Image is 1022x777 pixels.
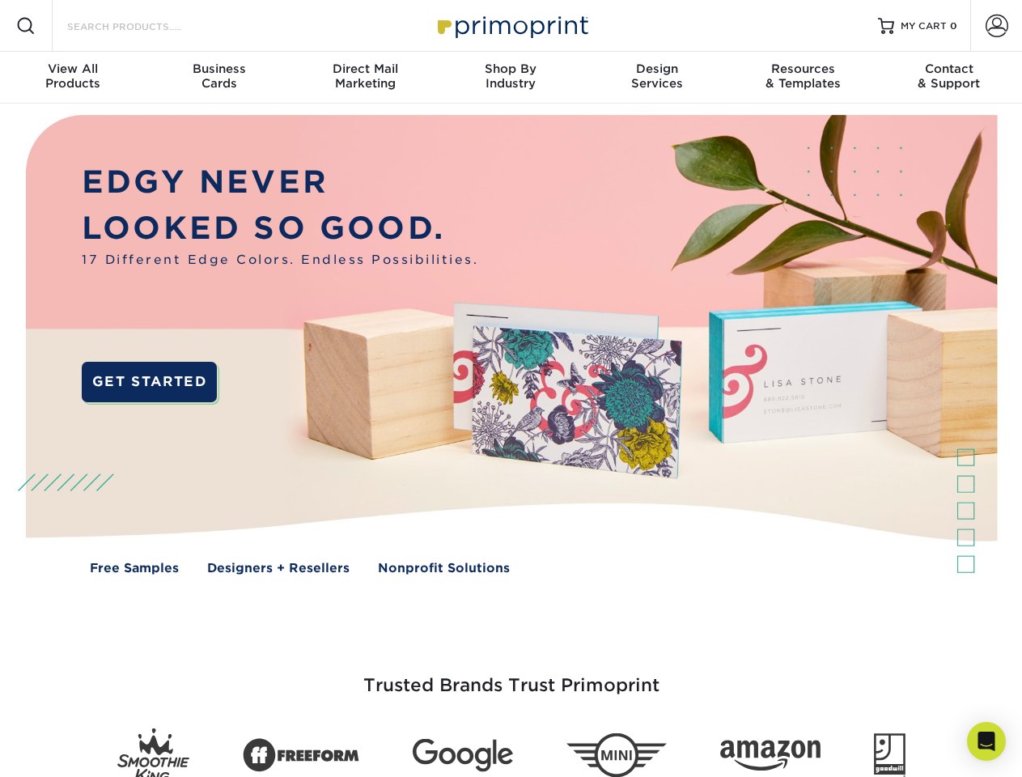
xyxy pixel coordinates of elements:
div: Services [584,62,730,91]
img: Google [413,739,513,772]
img: Amazon [720,741,821,771]
a: Nonprofit Solutions [378,559,510,578]
div: & Templates [730,62,876,91]
a: Free Samples [90,559,179,578]
span: Business [146,62,291,76]
span: MY CART [901,19,947,33]
a: GET STARTED [82,362,217,402]
span: 0 [950,20,957,32]
span: Resources [730,62,876,76]
input: SEARCH PRODUCTS..... [66,16,223,36]
a: Resources& Templates [730,52,876,104]
a: Contact& Support [876,52,1022,104]
p: LOOKED SO GOOD. [82,206,478,252]
div: Industry [438,62,583,91]
span: Contact [876,62,1022,76]
span: Design [584,62,730,76]
a: DesignServices [584,52,730,104]
div: Cards [146,62,291,91]
a: Direct MailMarketing [292,52,438,104]
p: EDGY NEVER [82,159,478,206]
span: Direct Mail [292,62,438,76]
div: & Support [876,62,1022,91]
h3: Trusted Brands Trust Primoprint [38,636,985,715]
iframe: Google Customer Reviews [4,728,138,771]
a: Designers + Resellers [207,559,350,578]
a: Shop ByIndustry [438,52,583,104]
div: Marketing [292,62,438,91]
span: Shop By [438,62,583,76]
div: Open Intercom Messenger [967,722,1006,761]
img: Primoprint [430,8,592,43]
span: 17 Different Edge Colors. Endless Possibilities. [82,251,478,270]
a: BusinessCards [146,52,291,104]
img: Goodwill [874,733,905,777]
